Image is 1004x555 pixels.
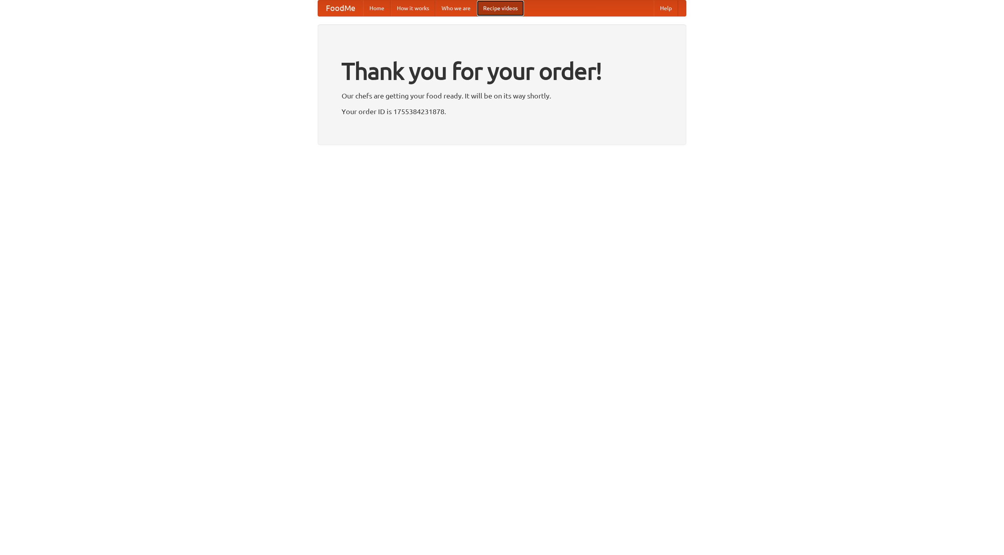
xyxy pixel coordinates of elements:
h1: Thank you for your order! [342,52,662,90]
a: How it works [391,0,435,16]
a: FoodMe [318,0,363,16]
a: Recipe videos [477,0,524,16]
a: Who we are [435,0,477,16]
p: Your order ID is 1755384231878. [342,106,662,117]
a: Home [363,0,391,16]
a: Help [654,0,678,16]
p: Our chefs are getting your food ready. It will be on its way shortly. [342,90,662,102]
